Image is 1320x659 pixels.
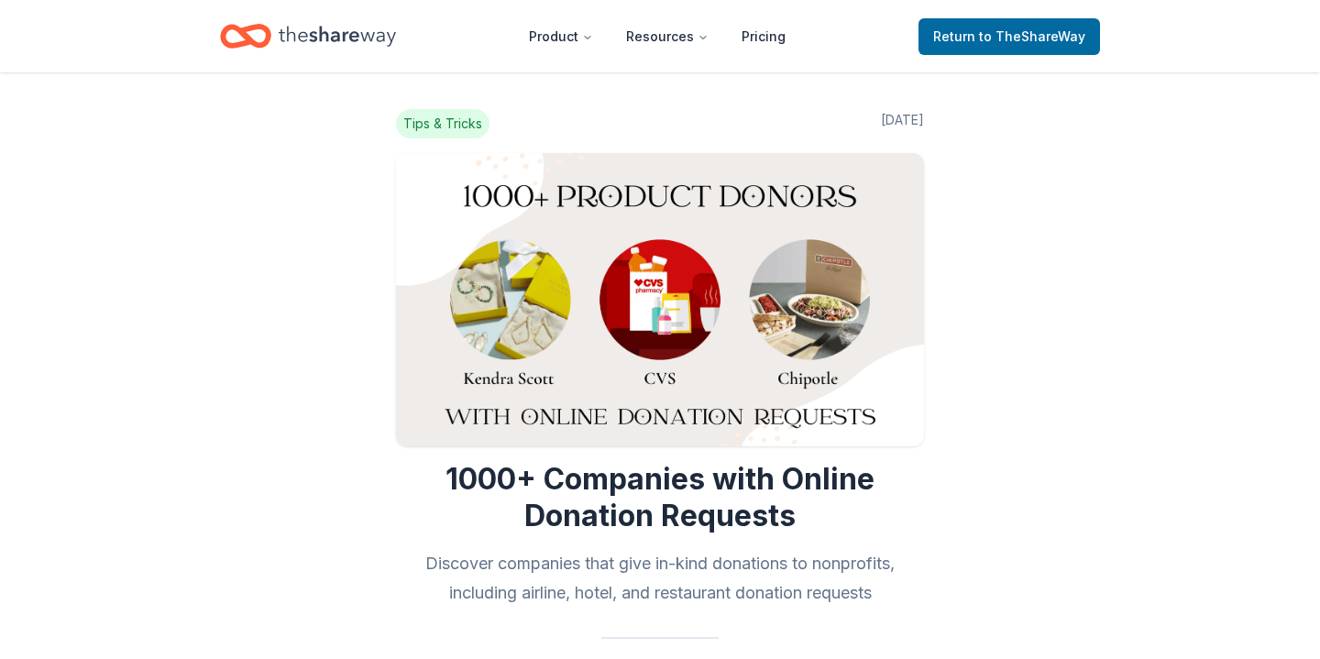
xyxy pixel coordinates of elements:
span: [DATE] [881,109,924,138]
nav: Main [514,15,800,58]
h1: 1000+ Companies with Online Donation Requests [396,461,924,534]
span: Tips & Tricks [396,109,489,138]
img: Image for 1000+ Companies with Online Donation Requests [396,153,924,446]
span: Return [933,26,1085,48]
span: to TheShareWay [979,28,1085,44]
a: Pricing [727,18,800,55]
h2: Discover companies that give in-kind donations to nonprofits, including airline, hotel, and resta... [396,549,924,608]
a: Returnto TheShareWay [918,18,1100,55]
button: Resources [611,18,723,55]
button: Product [514,18,608,55]
a: Home [220,15,396,58]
